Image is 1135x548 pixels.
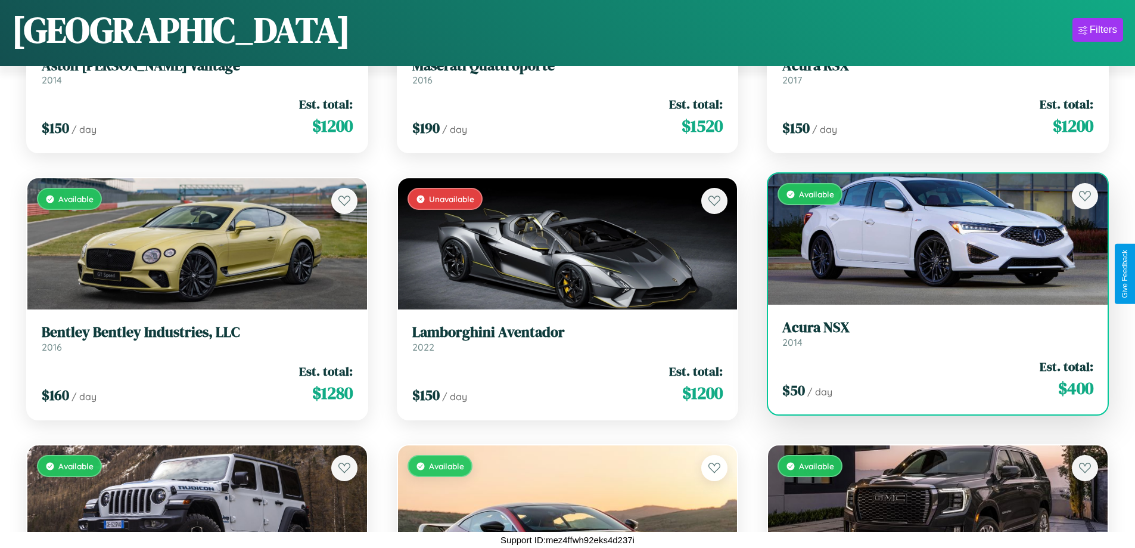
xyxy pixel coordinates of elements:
span: $ 150 [412,385,440,405]
a: Bentley Bentley Industries, LLC2016 [42,324,353,353]
span: $ 1200 [312,114,353,138]
span: Unavailable [429,194,474,204]
a: Acura RSX2017 [782,57,1093,86]
div: Filters [1090,24,1117,36]
span: / day [807,386,832,398]
a: Lamborghini Aventador2022 [412,324,723,353]
span: $ 160 [42,385,69,405]
p: Support ID: mez4ffwh92eks4d237i [500,532,635,548]
h3: Acura NSX [782,319,1093,336]
span: Available [799,461,834,471]
span: 2017 [782,74,802,86]
span: $ 1280 [312,381,353,405]
span: $ 150 [782,118,810,138]
span: Est. total: [669,95,723,113]
span: / day [71,391,97,403]
span: 2016 [42,341,62,353]
div: Give Feedback [1121,250,1129,298]
span: Est. total: [299,363,353,380]
span: $ 190 [412,118,440,138]
span: $ 50 [782,380,805,400]
span: $ 1200 [1053,114,1093,138]
h3: Aston [PERSON_NAME] Vantage [42,57,353,75]
a: Aston [PERSON_NAME] Vantage2014 [42,57,353,86]
span: Available [58,194,94,204]
span: $ 150 [42,118,69,138]
span: $ 400 [1058,376,1093,400]
span: 2014 [42,74,62,86]
span: / day [442,123,467,135]
span: Available [799,189,834,199]
span: 2014 [782,336,803,348]
span: Est. total: [1040,358,1093,375]
h3: Bentley Bentley Industries, LLC [42,324,353,341]
h3: Lamborghini Aventador [412,324,723,341]
a: Acura NSX2014 [782,319,1093,348]
h1: [GEOGRAPHIC_DATA] [12,5,350,54]
span: / day [71,123,97,135]
span: 2016 [412,74,433,86]
span: Est. total: [1040,95,1093,113]
span: Available [429,461,464,471]
span: / day [812,123,837,135]
span: $ 1520 [682,114,723,138]
span: Est. total: [669,363,723,380]
button: Filters [1072,18,1123,42]
span: 2022 [412,341,434,353]
span: Available [58,461,94,471]
span: / day [442,391,467,403]
span: Est. total: [299,95,353,113]
a: Maserati Quattroporte2016 [412,57,723,86]
span: $ 1200 [682,381,723,405]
